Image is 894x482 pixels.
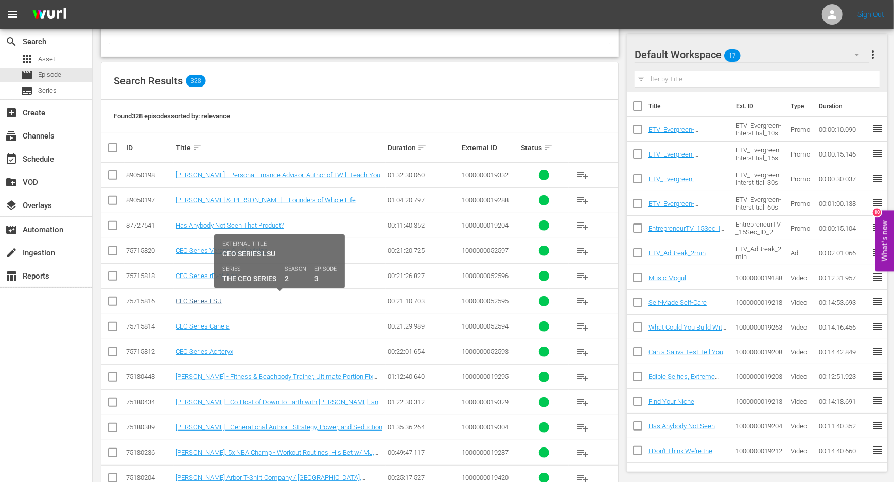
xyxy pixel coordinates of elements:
[576,396,589,408] span: playlist_add
[648,274,717,297] a: Music Mogul [PERSON_NAME] Drops Business & Life Keys
[576,245,589,257] span: playlist_add
[388,322,459,330] div: 00:21:29.989
[570,213,595,238] button: playlist_add
[815,389,872,414] td: 00:14:18.691
[176,272,238,280] a: CEO Series rEvolution
[38,85,57,96] span: Series
[570,289,595,314] button: playlist_add
[731,265,786,290] td: 1000000019188
[787,339,815,364] td: Video
[126,449,172,456] div: 75180236
[872,246,884,259] span: reorder
[126,272,172,280] div: 75715818
[787,265,815,290] td: Video
[462,373,509,381] span: 1000000019295
[731,240,786,265] td: ETV_AdBreak_2min
[462,348,509,355] span: 1000000052593
[648,150,698,166] a: ETV_Evergreen-Interstitial_15s
[787,315,815,339] td: Video
[21,53,33,65] span: Asset
[38,54,55,64] span: Asset
[126,171,172,179] div: 89050198
[730,92,784,120] th: Ext. ID
[176,373,377,388] a: [PERSON_NAME] - Fitness & Beachbody Trainer, Ultimate Portion Fix Creator
[176,171,384,186] a: [PERSON_NAME] - Personal Finance Advisor, Author of I Will Teach You To Be Rich
[815,339,872,364] td: 00:14:42.849
[731,315,786,339] td: 1000000019263
[462,449,509,456] span: 1000000019287
[5,199,17,212] span: Overlays
[388,398,459,406] div: 01:22:30.312
[731,389,786,414] td: 1000000019213
[462,171,509,179] span: 1000000019332
[867,48,880,61] span: more_vert
[126,221,172,229] div: 87727541
[38,70,61,80] span: Episode
[648,175,698,191] a: ETV_Evergreen-Interstitial_30s
[576,194,589,206] span: playlist_add
[5,247,17,259] span: Ingestion
[724,45,741,66] span: 17
[570,390,595,415] button: playlist_add
[176,348,233,355] a: CEO Series Acrteryx
[570,264,595,288] button: playlist_add
[872,296,884,308] span: reorder
[648,447,716,462] a: I Don't Think We're the Right Investors
[25,3,74,27] img: ans4CAIJ8jUAAAAAAAAAAAAAAAAAAAAAAAAgQb4GAAAAAAAAAAAAAAAAAAAAAAAAJMjXAAAAAAAAAAAAAAAAAAAAAAAAgAT5G...
[176,449,378,464] a: [PERSON_NAME], 5x NBA Champ - Workout Routines, His Bet w/ MJ, Self-Love, & [PERSON_NAME]
[388,142,459,154] div: Duration
[872,394,884,407] span: reorder
[731,117,786,142] td: ETV_Evergreen-Interstitial_10s
[815,191,872,216] td: 00:01:00.138
[867,42,880,67] button: more_vert
[813,92,875,120] th: Duration
[872,370,884,382] span: reorder
[176,196,360,212] a: [PERSON_NAME] & [PERSON_NAME] – Founders of Whole Life Challenge – Health, Importance of Mobility
[186,75,205,87] span: 328
[648,92,730,120] th: Title
[5,270,17,282] span: Reports
[576,421,589,434] span: playlist_add
[176,221,284,229] a: Has Anybody Not Seen That Product?
[462,247,509,254] span: 1000000052597
[388,247,459,254] div: 00:21:20.725
[570,238,595,263] button: playlist_add
[21,69,33,81] span: Episode
[176,398,382,414] a: [PERSON_NAME] - Co-Host of Down to Earth with [PERSON_NAME], and NYT Best Selling Author
[731,142,786,166] td: ETV_Evergreen-Interstitial_15s
[570,415,595,440] button: playlist_add
[648,348,727,364] a: Can a Saliva Test Tell You Whether He's the One?
[21,84,33,97] span: Series
[787,166,815,191] td: Promo
[462,272,509,280] span: 1000000052596
[787,438,815,463] td: Video
[114,75,183,87] span: Search Results
[787,191,815,216] td: Promo
[787,216,815,240] td: Promo
[462,221,509,229] span: 1000000019204
[176,247,268,254] a: CEO Series Verano & Jellyvision
[648,373,719,388] a: Edible Selfies, Extreme Beer Pong and More!
[787,414,815,438] td: Video
[126,297,172,305] div: 75715816
[462,196,509,204] span: 1000000019288
[6,8,19,21] span: menu
[126,398,172,406] div: 75180434
[570,440,595,465] button: playlist_add
[815,315,872,339] td: 00:14:16.456
[872,271,884,283] span: reorder
[126,247,172,254] div: 75715820
[114,112,230,120] span: Found 328 episodes sorted by: relevance
[787,290,815,315] td: Video
[388,272,459,280] div: 00:21:26.827
[544,143,553,152] span: sort
[815,216,872,240] td: 00:00:15.104
[388,196,459,204] div: 01:04:20.797
[388,474,459,481] div: 00:25:17.527
[648,200,698,215] a: ETV_Evergreen-Interstitial_60s
[872,419,884,432] span: reorder
[648,126,698,141] a: ETV_Evergreen-Interstitial_10s
[176,423,382,431] a: [PERSON_NAME] - Generational Author - Strategy, Power, and Seduction
[731,191,786,216] td: ETV_Evergreen-Interstitial_60s
[5,153,17,165] span: Schedule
